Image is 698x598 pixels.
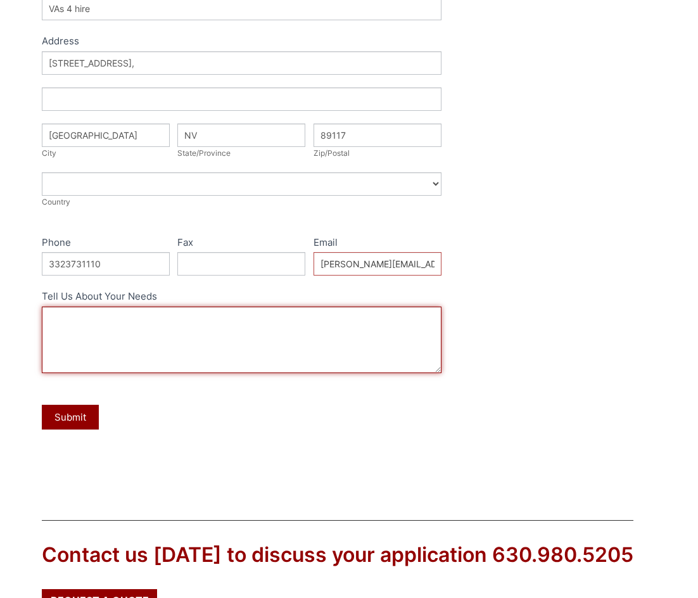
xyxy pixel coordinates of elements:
div: Country [42,196,441,208]
label: Phone [42,234,170,253]
div: Address [42,33,441,51]
label: Email [314,234,441,253]
label: Tell Us About Your Needs [42,288,441,307]
div: State/Province [177,147,305,160]
div: City [42,147,170,160]
button: Submit [42,405,99,429]
div: Contact us [DATE] to discuss your application 630.980.5205 [42,541,633,569]
label: Fax [177,234,305,253]
div: Zip/Postal [314,147,441,160]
